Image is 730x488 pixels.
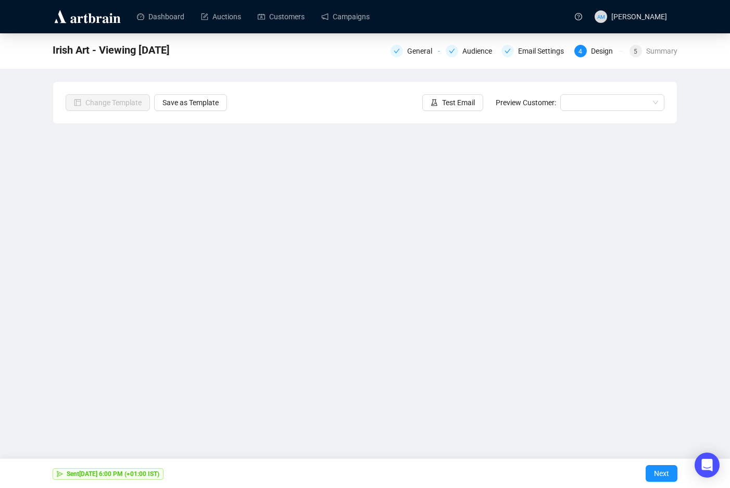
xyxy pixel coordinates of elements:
button: Change Template [66,94,150,111]
span: check [505,48,511,54]
div: 4Design [574,45,623,57]
div: Summary [646,45,677,57]
span: [PERSON_NAME] [611,12,667,21]
span: 5 [634,48,637,55]
div: Open Intercom Messenger [695,453,720,478]
div: General [407,45,438,57]
span: check [394,48,400,54]
a: Campaigns [321,3,370,30]
div: 5Summary [630,45,677,57]
div: Design [591,45,619,57]
span: Preview Customer: [496,98,556,107]
a: Customers [258,3,305,30]
span: AM [597,12,605,20]
span: Test Email [442,97,475,108]
span: check [449,48,455,54]
div: Audience [462,45,498,57]
button: Next [646,465,677,482]
a: Dashboard [137,3,184,30]
span: 4 [578,48,582,55]
div: Email Settings [518,45,570,57]
span: send [57,471,63,477]
button: Test Email [422,94,483,111]
div: Audience [446,45,495,57]
div: Email Settings [501,45,568,57]
button: Save as Template [154,94,227,111]
div: General [391,45,439,57]
img: logo [53,8,122,25]
strong: Sent [DATE] 6:00 PM (+01:00 IST) [67,470,159,478]
a: Auctions [201,3,241,30]
span: experiment [431,99,438,106]
span: Irish Art - Viewing tomorrow [53,42,170,58]
span: Save as Template [162,97,219,108]
span: question-circle [575,13,582,20]
span: Next [654,459,669,488]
